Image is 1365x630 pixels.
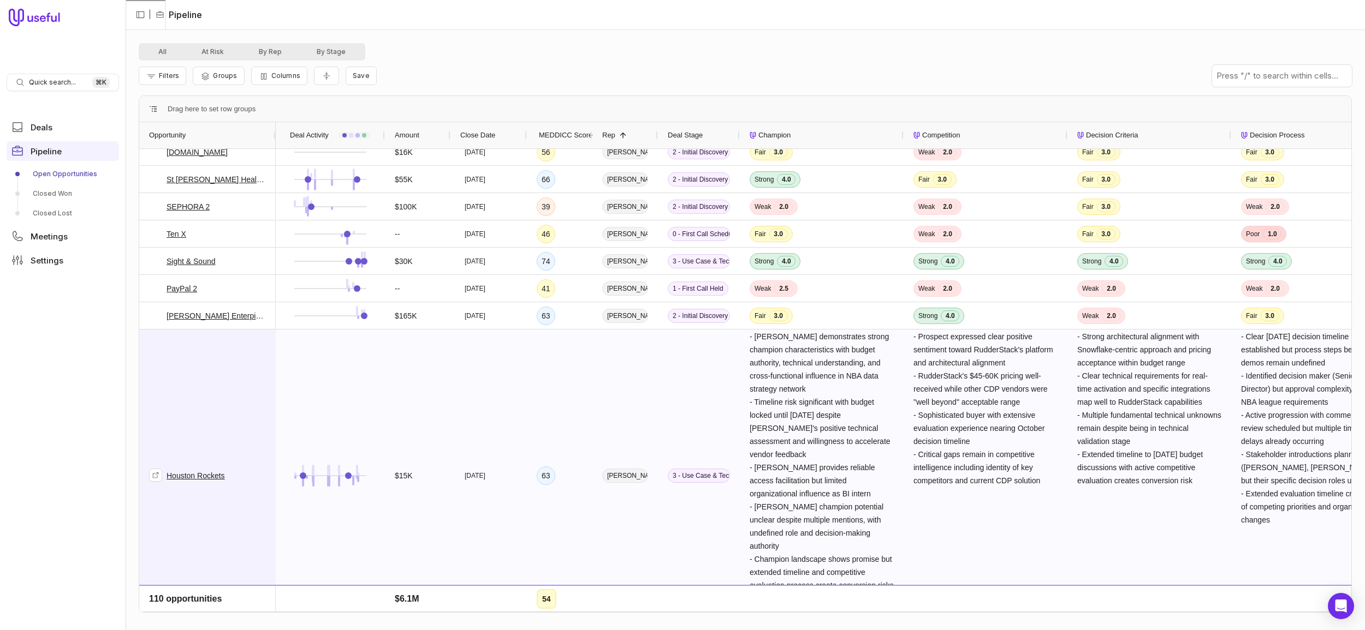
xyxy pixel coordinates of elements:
span: 2.0 [938,201,957,212]
a: [PERSON_NAME] Enterpises [167,309,266,322]
span: Weak [1082,311,1099,320]
span: -- [395,227,400,241]
span: Champion [758,129,791,142]
span: Rep [602,129,615,142]
a: PayPal 2 [167,282,197,295]
span: Weak [1082,284,1099,293]
span: MEDDICC Score [539,129,592,142]
div: 63 [537,307,555,325]
span: 3 - Use Case & Technical Validation [668,469,730,483]
button: Create a new saved view [346,67,377,85]
span: 2.0 [938,229,957,239]
div: Pipeline submenu [7,165,119,222]
a: [DOMAIN_NAME] [167,146,228,159]
span: Weak [1246,202,1262,211]
span: Fair [755,311,766,320]
a: Settings [7,250,119,270]
span: 2.0 [774,201,793,212]
span: [PERSON_NAME] Best [602,309,648,323]
div: Row Groups [168,103,256,116]
span: 3.0 [1261,174,1279,185]
div: 63 [537,466,555,485]
div: 39 [537,197,555,216]
span: 4.0 [777,256,796,267]
button: Filter Pipeline [139,67,186,85]
span: [PERSON_NAME] [602,227,648,241]
span: 3 - Use Case & Technical Validation [668,254,730,268]
span: Decision Process [1250,129,1304,142]
span: Weak [918,230,935,238]
span: 3.0 [1097,174,1115,185]
span: [PERSON_NAME] Best [602,254,648,268]
time: [DATE] [465,202,485,211]
span: 3.0 [769,229,788,239]
span: Quick search... [29,78,76,87]
span: Fair [1082,175,1094,184]
span: Decision Criteria [1086,129,1138,142]
button: All [141,45,184,58]
time: [DATE] [465,471,485,480]
div: MEDDICC Score [537,122,583,148]
span: Filters [159,71,179,80]
span: Pipeline [31,147,62,155]
div: Champion [750,122,894,148]
span: | [149,8,151,21]
span: Fair [1082,202,1094,211]
kbd: ⌘ K [92,77,110,88]
span: Close Date [460,129,495,142]
span: 2.0 [938,283,957,294]
span: 3.0 [1097,201,1115,212]
span: Fair [1246,311,1257,320]
div: 41 [537,279,555,298]
span: [PERSON_NAME] [602,145,648,159]
button: Columns [251,67,307,85]
button: Group Pipeline [193,67,244,85]
a: Closed Won [7,185,119,202]
div: Competition [913,122,1058,148]
button: By Stage [299,45,363,58]
span: Weak [918,202,935,211]
time: [DATE] [465,257,485,266]
span: $55K [395,173,413,186]
div: 56 [537,143,555,161]
span: $16K [395,146,413,159]
span: Amount [395,129,419,142]
span: Weak [755,284,771,293]
span: $165K [395,309,417,322]
button: At Risk [184,45,241,58]
span: 2 - Initial Discovery [668,309,730,323]
a: Pipeline [7,141,119,161]
span: $30K [395,255,413,268]
span: [PERSON_NAME] Best [602,469,648,483]
span: 3.0 [1097,147,1115,158]
span: 2.0 [1102,310,1120,321]
span: 4.0 [1268,256,1287,267]
input: Press "/" to search within cells... [1212,65,1352,87]
span: Deal Activity [290,129,329,142]
span: 4.0 [941,310,959,321]
a: Houston Rockets [167,469,225,482]
div: 74 [537,252,555,271]
span: Strong [1246,257,1265,266]
a: SEPHORA 2 [167,200,210,213]
time: [DATE] [465,148,485,157]
a: St [PERSON_NAME] Healthcare [167,173,266,186]
span: 2 - Initial Discovery [668,172,730,187]
span: 1 - First Call Held [668,281,728,296]
span: Strong [755,175,774,184]
span: Strong [918,311,937,320]
span: Poor [1246,230,1260,238]
span: Fair [1246,148,1257,157]
a: Open Opportunities [7,165,119,183]
span: 2.0 [1102,283,1120,294]
span: 3.0 [769,147,788,158]
span: 3.0 [769,310,788,321]
span: Fair [1082,230,1094,238]
span: 2 - Initial Discovery [668,200,730,214]
span: [PERSON_NAME] [602,200,648,214]
span: 2 - Initial Discovery [668,145,730,159]
span: 2.0 [1266,283,1284,294]
div: Open Intercom Messenger [1328,593,1354,619]
span: 1.0 [1263,229,1281,239]
a: Sight & Sound [167,255,216,268]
